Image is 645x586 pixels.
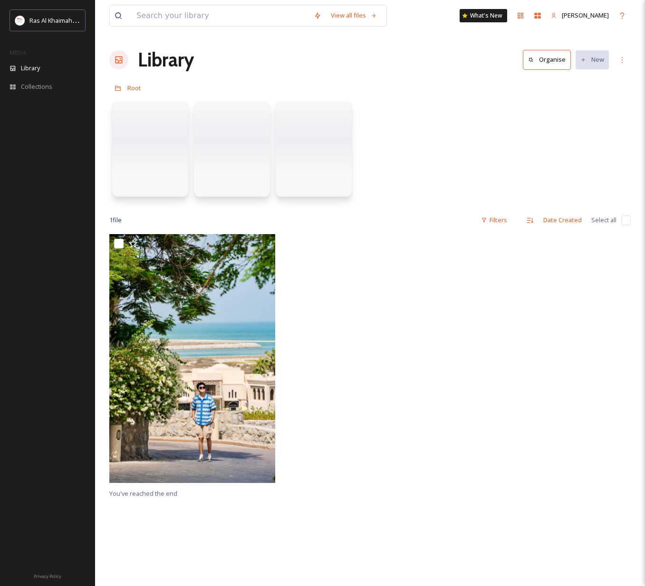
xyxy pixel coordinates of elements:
[562,11,609,19] span: [PERSON_NAME]
[34,570,61,581] a: Privacy Policy
[29,16,164,25] span: Ras Al Khaimah Tourism Development Authority
[109,489,177,498] span: You've reached the end
[476,211,512,229] div: Filters
[10,49,26,56] span: MEDIA
[34,573,61,579] span: Privacy Policy
[523,50,571,69] button: Organise
[109,234,275,483] img: ext_1756993660.638413_867333965@qq.com-DSC05907.jpeg
[138,46,194,74] a: Library
[109,216,122,225] span: 1 file
[460,9,507,22] a: What's New
[326,6,382,25] a: View all files
[523,50,576,69] a: Organise
[546,6,614,25] a: [PERSON_NAME]
[127,82,141,94] a: Root
[21,64,40,73] span: Library
[576,50,609,69] button: New
[15,16,25,25] img: Logo_RAKTDA_RGB-01.png
[591,216,616,225] span: Select all
[21,82,52,91] span: Collections
[127,84,141,92] span: Root
[539,211,587,229] div: Date Created
[132,5,309,26] input: Search your library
